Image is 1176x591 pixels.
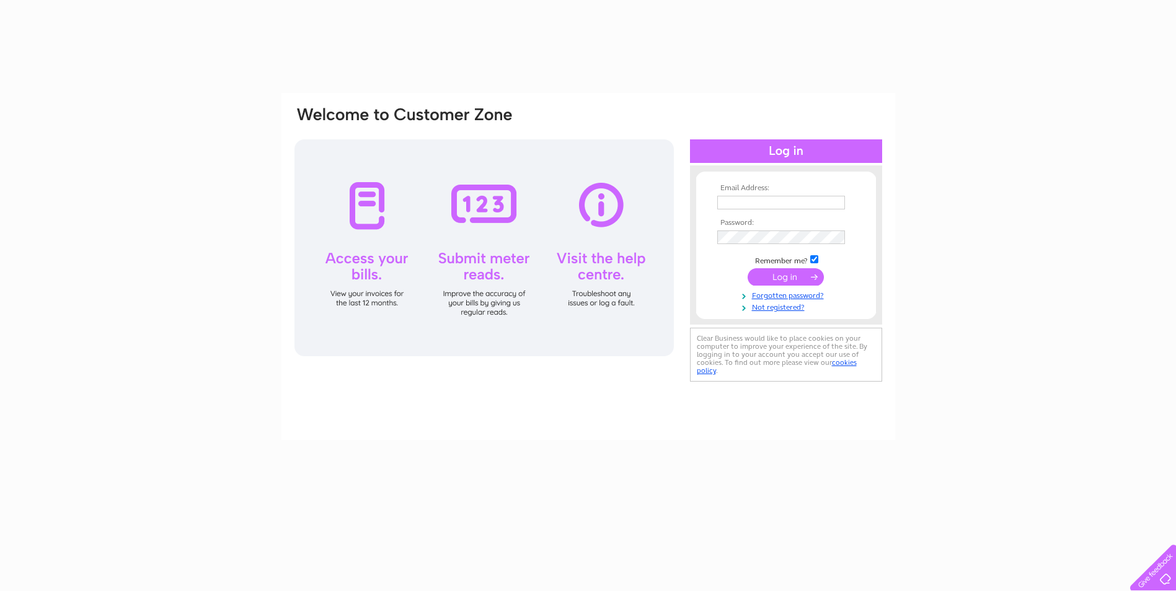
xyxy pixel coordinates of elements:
[697,358,857,375] a: cookies policy
[690,328,882,382] div: Clear Business would like to place cookies on your computer to improve your experience of the sit...
[717,289,858,300] a: Forgotten password?
[714,184,858,193] th: Email Address:
[714,219,858,227] th: Password:
[748,268,824,286] input: Submit
[714,253,858,266] td: Remember me?
[717,300,858,312] a: Not registered?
